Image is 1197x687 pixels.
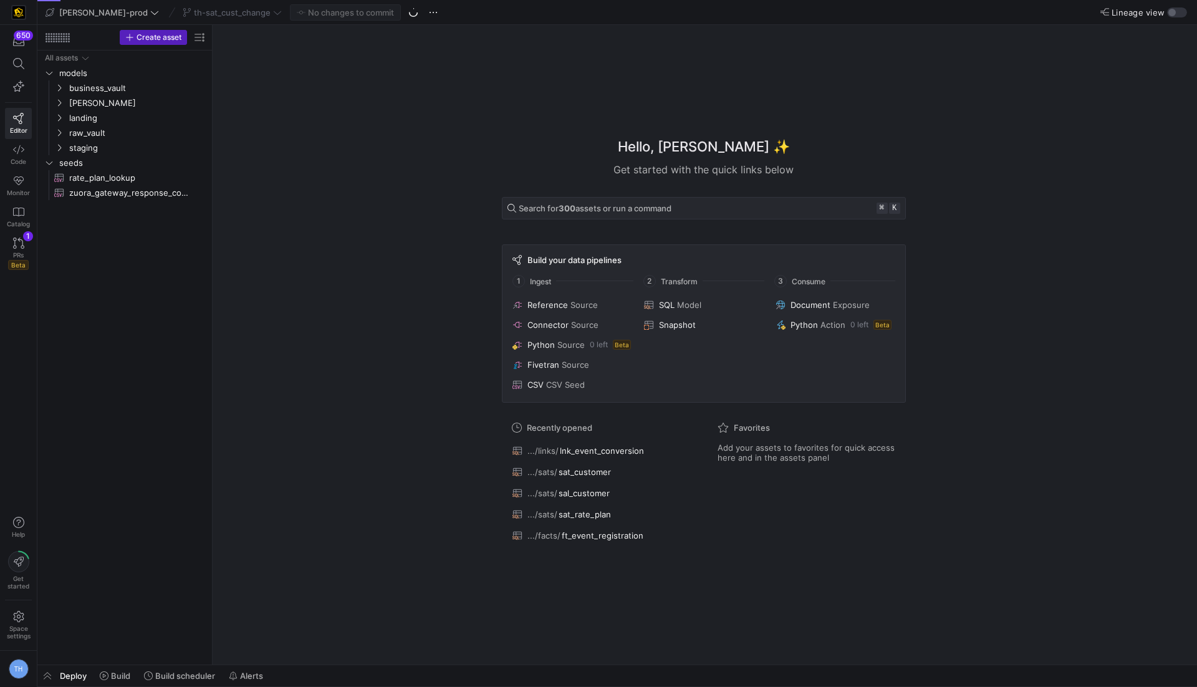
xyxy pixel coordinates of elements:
[138,665,221,686] button: Build scheduler
[527,446,559,456] span: .../links/
[42,80,207,95] div: Press SPACE to select this row.
[889,203,900,214] kbd: k
[519,203,671,213] span: Search for assets or run a command
[820,320,845,330] span: Action
[9,659,29,679] div: TH
[510,297,634,312] button: ReferenceSource
[5,139,32,170] a: Code
[155,671,215,681] span: Build scheduler
[13,251,24,259] span: PRs
[111,671,130,681] span: Build
[5,30,32,52] button: 650
[7,189,30,196] span: Monitor
[527,509,557,519] span: .../sats/
[59,66,205,80] span: models
[137,33,181,42] span: Create asset
[642,297,766,312] button: SQLModel
[677,300,701,310] span: Model
[69,96,205,110] span: [PERSON_NAME]
[5,511,32,544] button: Help
[69,171,193,185] span: rate_plan_lookup​​​​​​
[10,127,27,134] span: Editor
[873,320,892,330] span: Beta
[527,255,622,265] span: Build your data pipelines
[502,197,906,219] button: Search for300assets or run a command⌘k
[613,340,631,350] span: Beta
[590,340,608,349] span: 0 left
[69,186,193,200] span: zuora_gateway_response_codes​​​​​​
[42,140,207,155] div: Press SPACE to select this row.
[877,203,888,214] kbd: ⌘
[69,126,205,140] span: raw_vault
[527,531,560,540] span: .../facts/
[642,317,766,332] button: Snapshot
[1112,7,1165,17] span: Lineage view
[773,297,897,312] button: DocumentExposure
[527,300,568,310] span: Reference
[773,317,897,332] button: PythonAction0 leftBeta
[659,300,675,310] span: SQL
[5,605,32,645] a: Spacesettings
[69,111,205,125] span: landing
[791,320,818,330] span: Python
[527,423,592,433] span: Recently opened
[69,141,205,155] span: staging
[510,357,634,372] button: FivetranSource
[546,380,585,390] span: CSV Seed
[509,506,693,522] button: .../sats/sat_rate_plan
[42,65,207,80] div: Press SPACE to select this row.
[42,110,207,125] div: Press SPACE to select this row.
[510,337,634,352] button: PythonSource0 leftBeta
[527,340,555,350] span: Python
[509,527,693,544] button: .../facts/ft_event_registration
[5,108,32,139] a: Editor
[42,170,207,185] div: Press SPACE to select this row.
[14,31,33,41] div: 650
[5,546,32,595] button: Getstarted
[718,443,896,463] span: Add your assets to favorites for quick access here and in the assets panel
[42,170,207,185] a: rate_plan_lookup​​​​​​
[69,81,205,95] span: business_vault
[7,575,29,590] span: Get started
[42,50,207,65] div: Press SPACE to select this row.
[59,7,148,17] span: [PERSON_NAME]-prod
[509,443,693,459] button: .../links/lnk_event_conversion
[557,340,585,350] span: Source
[527,380,544,390] span: CSV
[60,671,87,681] span: Deploy
[559,509,611,519] span: sat_rate_plan
[527,320,569,330] span: Connector
[562,531,643,540] span: ft_event_registration
[527,360,559,370] span: Fivetran
[240,671,263,681] span: Alerts
[5,656,32,682] button: TH
[8,260,29,270] span: Beta
[7,220,30,228] span: Catalog
[527,467,557,477] span: .../sats/
[510,377,634,392] button: CSVCSV Seed
[120,30,187,45] button: Create asset
[7,625,31,640] span: Space settings
[23,231,33,241] div: 1
[791,300,830,310] span: Document
[42,185,207,200] div: Press SPACE to select this row.
[562,360,589,370] span: Source
[42,4,162,21] button: [PERSON_NAME]-prod
[45,54,78,62] div: All assets
[559,203,575,213] strong: 300
[570,300,598,310] span: Source
[5,201,32,233] a: Catalog
[5,233,32,275] a: PRsBeta1
[5,2,32,23] a: https://storage.googleapis.com/y42-prod-data-exchange/images/uAsz27BndGEK0hZWDFeOjoxA7jCwgK9jE472...
[5,170,32,201] a: Monitor
[42,155,207,170] div: Press SPACE to select this row.
[560,446,644,456] span: lnk_event_conversion
[12,6,25,19] img: https://storage.googleapis.com/y42-prod-data-exchange/images/uAsz27BndGEK0hZWDFeOjoxA7jCwgK9jE472...
[659,320,696,330] span: Snapshot
[850,320,868,329] span: 0 left
[42,95,207,110] div: Press SPACE to select this row.
[559,467,611,477] span: sat_customer
[618,137,790,157] h1: Hello, [PERSON_NAME] ✨
[510,317,634,332] button: ConnectorSource
[42,185,207,200] a: zuora_gateway_response_codes​​​​​​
